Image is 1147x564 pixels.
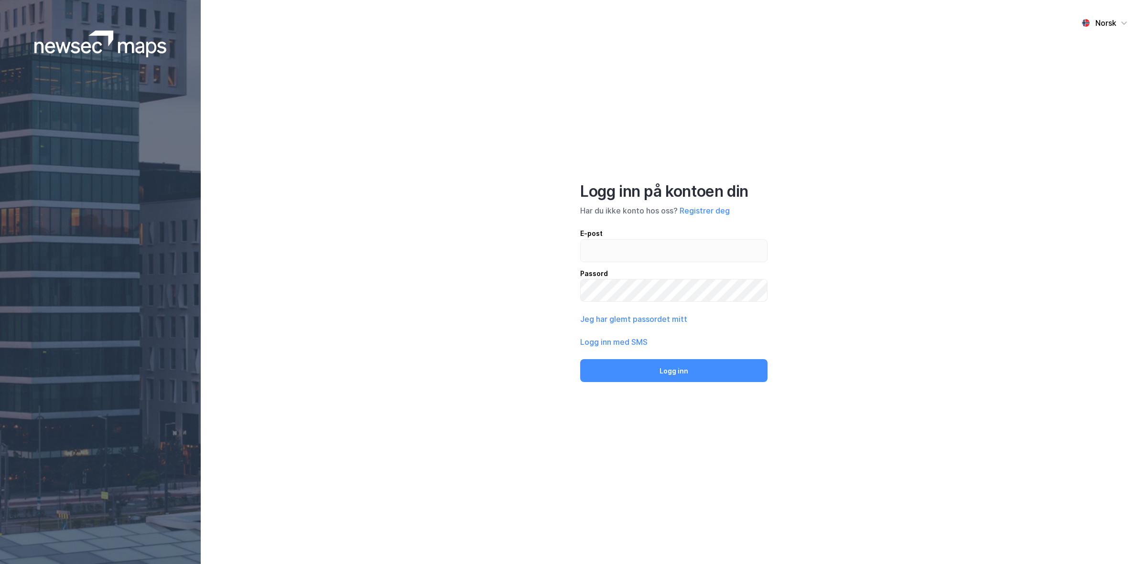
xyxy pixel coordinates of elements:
[1095,17,1116,29] div: Norsk
[680,205,730,216] button: Registrer deg
[580,313,687,325] button: Jeg har glemt passordet mitt
[1099,518,1147,564] iframe: Chat Widget
[34,31,167,57] img: logoWhite.bf58a803f64e89776f2b079ca2356427.svg
[580,336,648,348] button: Logg inn med SMS
[580,228,768,239] div: E-post
[580,205,768,216] div: Har du ikke konto hos oss?
[580,359,768,382] button: Logg inn
[580,268,768,279] div: Passord
[580,182,768,201] div: Logg inn på kontoen din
